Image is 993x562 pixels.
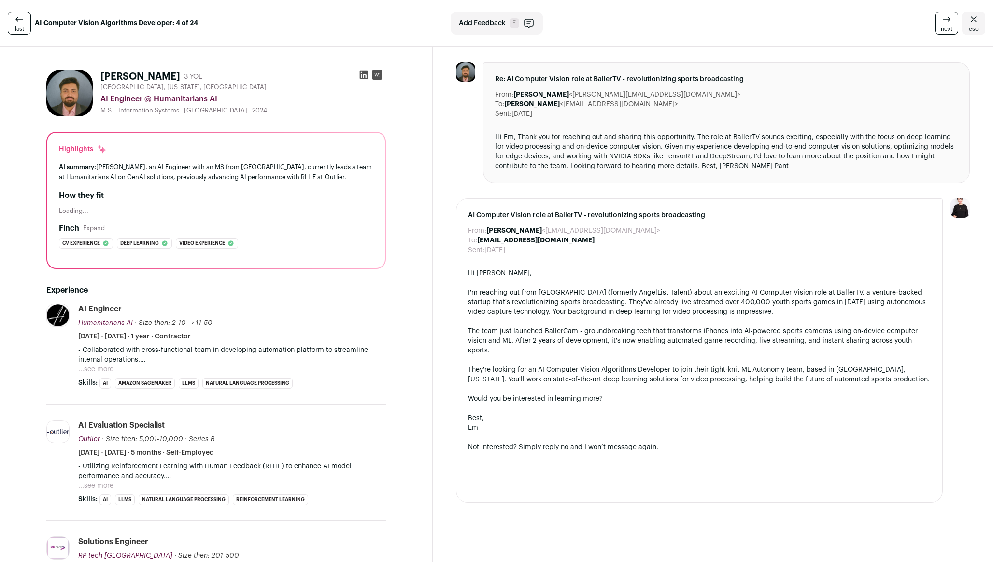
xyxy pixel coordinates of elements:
div: AI Engineer [78,304,122,314]
dd: <[EMAIL_ADDRESS][DOMAIN_NAME]> [504,99,678,109]
span: Outlier [78,436,100,443]
span: Humanitarians AI [78,320,133,326]
span: AI summary: [59,164,96,170]
p: - Collaborated with cross-functional team in developing automation platform to streamline interna... [78,345,386,365]
span: Cv experience [62,239,100,248]
span: Re: AI Computer Vision role at BallerTV - revolutionizing sports broadcasting [495,74,958,84]
li: LLMs [179,378,199,389]
b: [PERSON_NAME] [504,101,560,108]
div: Best, [468,413,931,423]
a: last [8,12,31,35]
div: Loading... [59,207,373,215]
dt: Sent: [468,245,484,255]
a: next [935,12,958,35]
span: Skills: [78,494,98,504]
span: AI Computer Vision role at BallerTV - revolutionizing sports broadcasting [468,211,931,220]
span: · Size then: 5,001-10,000 [102,436,183,443]
div: Would you be interested in learning more? [468,394,931,404]
dt: To: [468,236,477,245]
span: Video experience [179,239,225,248]
img: 9e1aea8cb2faaeaadd0210859e8e61a2525e55ca02b5afe40ef89b17410da115.jpg [47,537,69,559]
div: Hi Em, Thank you for reaching out and sharing this opportunity. The role at BallerTV sounds excit... [495,132,958,171]
h2: How they fit [59,190,373,201]
li: Natural Language Processing [139,494,229,505]
span: F [510,18,519,28]
dd: <[EMAIL_ADDRESS][DOMAIN_NAME]> [486,226,660,236]
dt: Sent: [495,109,511,119]
div: Highlights [59,144,107,154]
dt: To: [495,99,504,109]
img: 2afcf0e9b9114a0dd590e510bc5e0b77880a12dc13f29f33b3b4f89e2d5d9f14.jpg [47,429,69,434]
span: [DATE] - [DATE] · 1 year · Contractor [78,332,191,341]
span: [GEOGRAPHIC_DATA], [US_STATE], [GEOGRAPHIC_DATA] [100,84,267,91]
div: I'm reaching out from [GEOGRAPHIC_DATA] (formerly AngelList Talent) about an exciting AI Computer... [468,288,931,317]
div: M.S. - Information Systems - [GEOGRAPHIC_DATA] - 2024 [100,107,386,114]
button: Expand [83,225,105,232]
div: Hi [PERSON_NAME], [468,268,931,278]
span: last [15,25,24,33]
h1: [PERSON_NAME] [100,70,180,84]
dd: [DATE] [511,109,532,119]
h2: Finch [59,223,79,234]
b: [PERSON_NAME] [513,91,569,98]
button: ...see more [78,365,113,374]
button: Add Feedback F [451,12,543,35]
div: [PERSON_NAME], an AI Engineer with an MS from [GEOGRAPHIC_DATA], currently leads a team at Humani... [59,162,373,182]
div: Solutions Engineer [78,536,148,547]
p: - Utilizing Reinforcement Learning with Human Feedback (RLHF) to enhance AI model performance and... [78,462,386,481]
dt: From: [495,90,513,99]
span: next [941,25,952,33]
dd: <[PERSON_NAME][EMAIL_ADDRESS][DOMAIN_NAME]> [513,90,740,99]
h2: Experience [46,284,386,296]
strong: AI Computer Vision Algorithms Developer: 4 of 24 [35,18,198,28]
span: · [185,435,187,444]
li: Amazon SageMaker [115,378,175,389]
li: Reinforcement Learning [233,494,308,505]
img: 65419abb376f87bc64f878088ebc3a731ce0020f08892e6f2a1b44acce2cb3e3.jpg [46,70,93,116]
div: AI Engineer @ Humanitarians AI [100,93,386,105]
b: [EMAIL_ADDRESS][DOMAIN_NAME] [477,237,595,244]
li: AI [99,494,111,505]
div: 3 YOE [184,72,202,82]
img: ba8e8e6a047f52af9d83d3b6e8181f722c5aeada381f83f03f94cdebc9f7a589.jpg [47,304,69,326]
img: 65419abb376f87bc64f878088ebc3a731ce0020f08892e6f2a1b44acce2cb3e3.jpg [456,62,475,82]
img: 9240684-medium_jpg [950,198,970,218]
span: Deep learning [120,239,159,248]
span: · Size then: 2-10 → 11-50 [135,320,213,326]
div: AI Evaluation Specialist [78,420,165,431]
div: Not interested? Simply reply no and I won’t message again. [468,442,931,452]
li: AI [99,378,111,389]
a: Close [962,12,985,35]
li: LLMs [115,494,135,505]
dd: [DATE] [484,245,505,255]
li: Natural Language Processing [202,378,293,389]
div: They're looking for an AI Computer Vision Algorithms Developer to join their tight-knit ML Autono... [468,365,931,384]
span: esc [969,25,979,33]
b: [PERSON_NAME] [486,227,542,234]
dt: From: [468,226,486,236]
span: [DATE] - [DATE] · 5 months · Self-Employed [78,448,214,458]
button: ...see more [78,481,113,491]
span: Skills: [78,378,98,388]
div: Em [468,423,931,433]
span: Add Feedback [459,18,506,28]
span: RP tech [GEOGRAPHIC_DATA] [78,552,172,559]
span: Series B [189,436,215,443]
div: The team just launched BallerCam - groundbreaking tech that transforms iPhones into AI-powered sp... [468,326,931,355]
span: · Size then: 201-500 [174,552,239,559]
